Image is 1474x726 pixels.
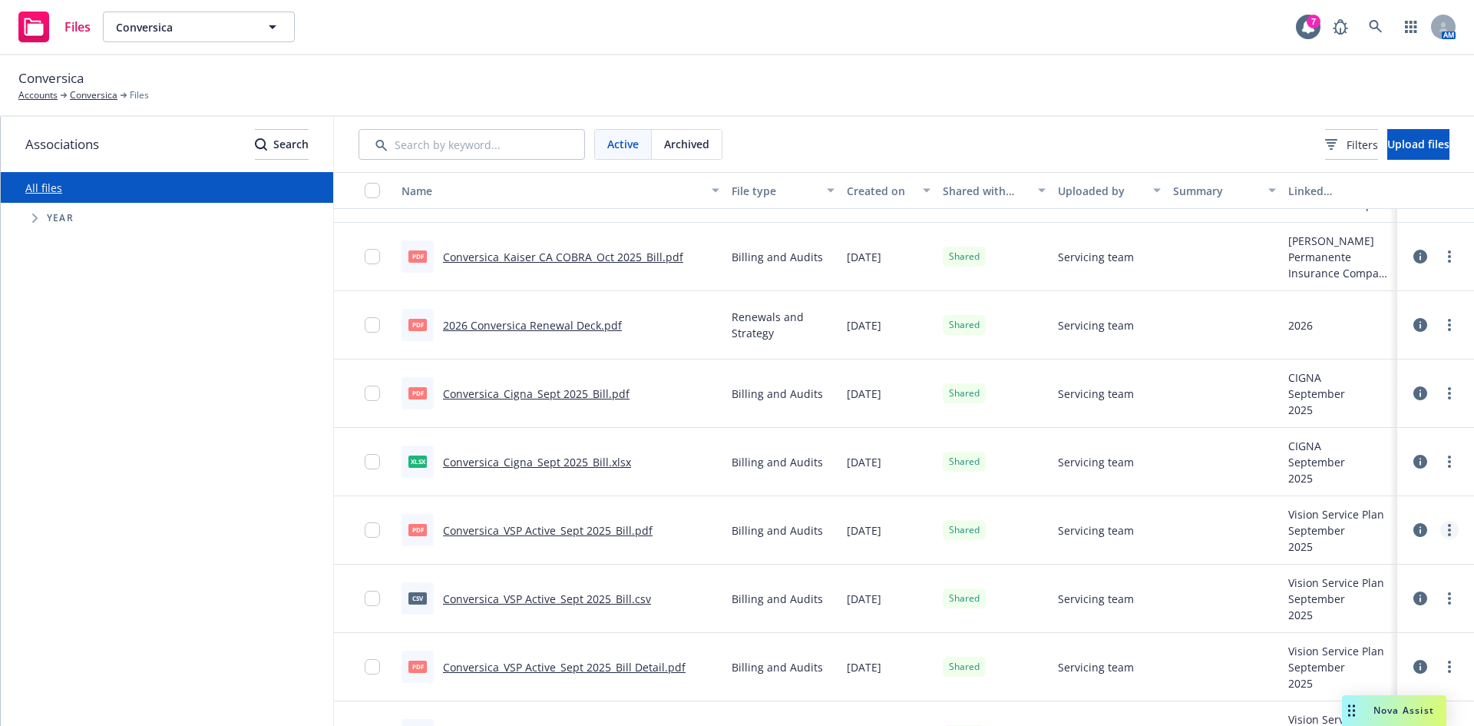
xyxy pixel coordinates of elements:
[408,387,427,399] span: pdf
[1058,522,1134,539] span: Servicing team
[1387,129,1449,160] button: Upload files
[949,250,980,264] span: Shared
[443,592,651,606] a: Conversica_VSP Active_Sept 2025_Bill.csv
[443,250,683,264] a: Conversica_Kaiser CA COBRA_Oct 2025_Bill.pdf
[1288,607,1384,623] div: 2025
[841,172,937,209] button: Created on
[1,203,333,234] div: Tree Example
[949,592,980,605] span: Shared
[1288,539,1384,555] div: 2025
[1387,137,1449,151] span: Upload files
[1325,129,1378,160] button: Filters
[408,250,427,262] span: pdf
[1288,370,1345,386] div: CIGNA
[18,68,84,88] span: Conversica
[365,386,380,401] input: Toggle Row Selected
[255,130,309,159] div: Search
[395,172,725,209] button: Name
[1440,247,1459,266] a: more
[725,172,841,209] button: File type
[732,183,818,199] div: File type
[732,591,823,607] span: Billing and Audits
[1288,591,1384,607] div: September
[12,5,97,48] a: Files
[732,386,823,402] span: Billing and Audits
[402,183,702,199] div: Name
[1288,643,1384,659] div: Vision Service Plan
[1288,402,1345,418] div: 2025
[1342,695,1446,726] button: Nova Assist
[949,660,980,674] span: Shared
[607,136,639,152] span: Active
[103,12,295,42] button: Conversica
[847,317,881,333] span: [DATE]
[1288,386,1345,402] div: September
[408,592,427,604] span: csv
[732,659,823,675] span: Billing and Audits
[1058,386,1134,402] span: Servicing team
[1058,454,1134,470] span: Servicing team
[408,661,427,672] span: pdf
[1440,453,1459,471] a: more
[1342,695,1361,726] div: Drag to move
[949,318,980,332] span: Shared
[847,659,881,675] span: [DATE]
[408,319,427,330] span: pdf
[1167,172,1282,209] button: Summary
[1440,589,1459,608] a: more
[255,138,267,151] svg: Search
[365,454,380,469] input: Toggle Row Selected
[732,249,823,265] span: Billing and Audits
[1058,659,1134,675] span: Servicing team
[1288,183,1391,199] div: Linked associations
[1373,704,1434,717] span: Nova Assist
[25,181,62,195] a: All files
[949,386,980,400] span: Shared
[847,183,914,199] div: Created on
[365,591,380,606] input: Toggle Row Selected
[1058,249,1134,265] span: Servicing team
[1325,137,1378,153] span: Filters
[365,249,380,264] input: Toggle Row Selected
[732,522,823,539] span: Billing and Audits
[1058,591,1134,607] span: Servicing team
[408,456,427,467] span: xlsx
[70,88,117,102] a: Conversica
[847,386,881,402] span: [DATE]
[1347,137,1378,153] span: Filters
[937,172,1052,209] button: Shared with client
[1282,172,1397,209] button: Linked associations
[365,522,380,538] input: Toggle Row Selected
[359,129,585,160] input: Search by keyword...
[847,522,881,539] span: [DATE]
[1440,384,1459,403] a: more
[1288,233,1391,281] div: [PERSON_NAME] Permanente Insurance Company
[1058,317,1134,333] span: Servicing team
[443,455,631,469] a: Conversica_Cigna_Sept 2025_Bill.xlsx
[116,19,249,35] span: Conversica
[847,249,881,265] span: [DATE]
[443,660,686,675] a: Conversica_VSP Active_Sept 2025_Bill Detail.pdf
[64,21,91,33] span: Files
[1360,12,1391,42] a: Search
[1288,659,1384,675] div: September
[1288,317,1313,333] div: 2026
[47,214,74,223] span: Year
[18,88,58,102] a: Accounts
[443,386,630,401] a: Conversica_Cigna_Sept 2025_Bill.pdf
[1307,15,1320,28] div: 7
[949,455,980,469] span: Shared
[365,659,380,675] input: Toggle Row Selected
[365,183,380,198] input: Select all
[1173,183,1259,199] div: Summary
[1052,172,1167,209] button: Uploaded by
[255,129,309,160] button: SearchSearch
[443,523,653,538] a: Conversica_VSP Active_Sept 2025_Bill.pdf
[1288,675,1384,691] div: 2025
[408,524,427,535] span: pdf
[130,88,149,102] span: Files
[443,318,622,333] a: 2026 Conversica Renewal Deck.pdf
[25,134,99,154] span: Associations
[1058,183,1144,199] div: Uploaded by
[1288,438,1345,454] div: CIGNA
